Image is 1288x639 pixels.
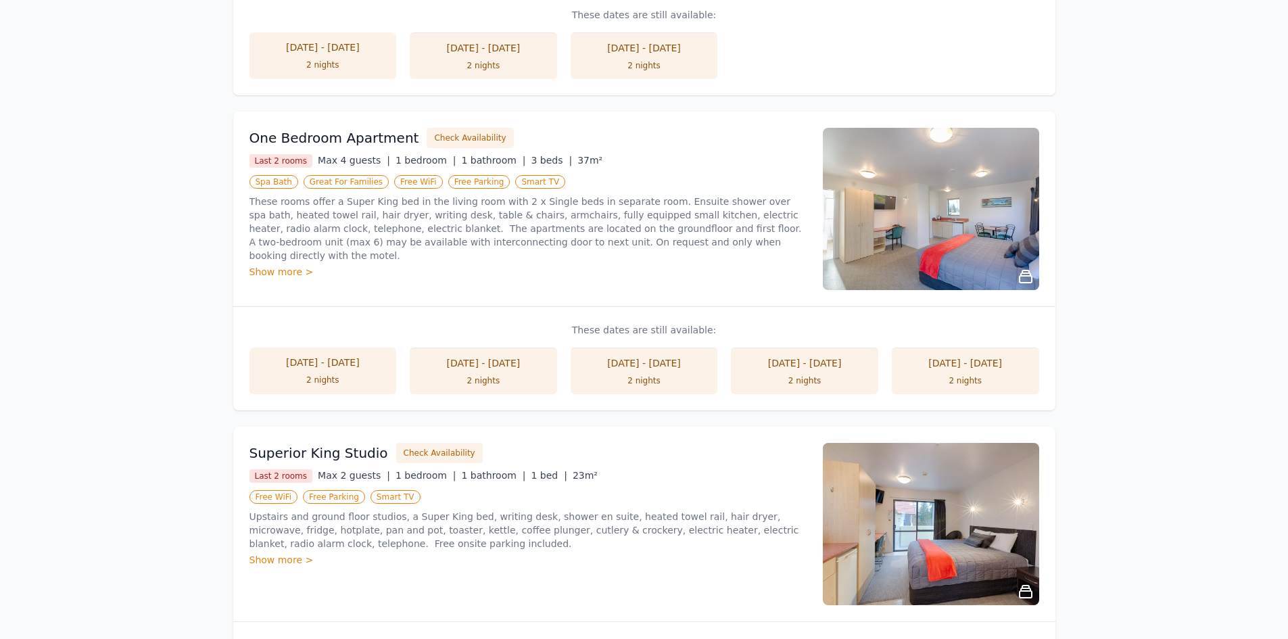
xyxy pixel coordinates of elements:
[303,490,365,504] span: Free Parking
[584,60,705,71] div: 2 nights
[423,375,544,386] div: 2 nights
[249,323,1039,337] p: These dates are still available:
[249,195,807,262] p: These rooms offer a Super King bed in the living room with 2 x Single beds in separate room. Ensu...
[249,469,313,483] span: Last 2 rooms
[584,356,705,370] div: [DATE] - [DATE]
[249,175,298,189] span: Spa Bath
[744,375,865,386] div: 2 nights
[304,175,389,189] span: Great For Families
[249,265,807,279] div: Show more >
[263,41,383,54] div: [DATE] - [DATE]
[423,41,544,55] div: [DATE] - [DATE]
[584,41,705,55] div: [DATE] - [DATE]
[461,155,525,166] span: 1 bathroom |
[461,470,525,481] span: 1 bathroom |
[531,470,567,481] span: 1 bed |
[249,128,419,147] h3: One Bedroom Apartment
[905,375,1026,386] div: 2 nights
[318,155,390,166] span: Max 4 guests |
[249,8,1039,22] p: These dates are still available:
[396,443,483,463] button: Check Availability
[448,175,510,189] span: Free Parking
[396,470,456,481] span: 1 bedroom |
[573,470,598,481] span: 23m²
[249,510,807,550] p: Upstairs and ground floor studios, a Super King bed, writing desk, shower en suite, heated towel ...
[427,128,513,148] button: Check Availability
[531,155,573,166] span: 3 beds |
[249,490,298,504] span: Free WiFi
[423,60,544,71] div: 2 nights
[249,553,807,567] div: Show more >
[263,356,383,369] div: [DATE] - [DATE]
[263,375,383,385] div: 2 nights
[263,60,383,70] div: 2 nights
[577,155,602,166] span: 37m²
[394,175,443,189] span: Free WiFi
[515,175,565,189] span: Smart TV
[249,444,388,463] h3: Superior King Studio
[584,375,705,386] div: 2 nights
[744,356,865,370] div: [DATE] - [DATE]
[371,490,421,504] span: Smart TV
[396,155,456,166] span: 1 bedroom |
[423,356,544,370] div: [DATE] - [DATE]
[249,154,313,168] span: Last 2 rooms
[905,356,1026,370] div: [DATE] - [DATE]
[318,470,390,481] span: Max 2 guests |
